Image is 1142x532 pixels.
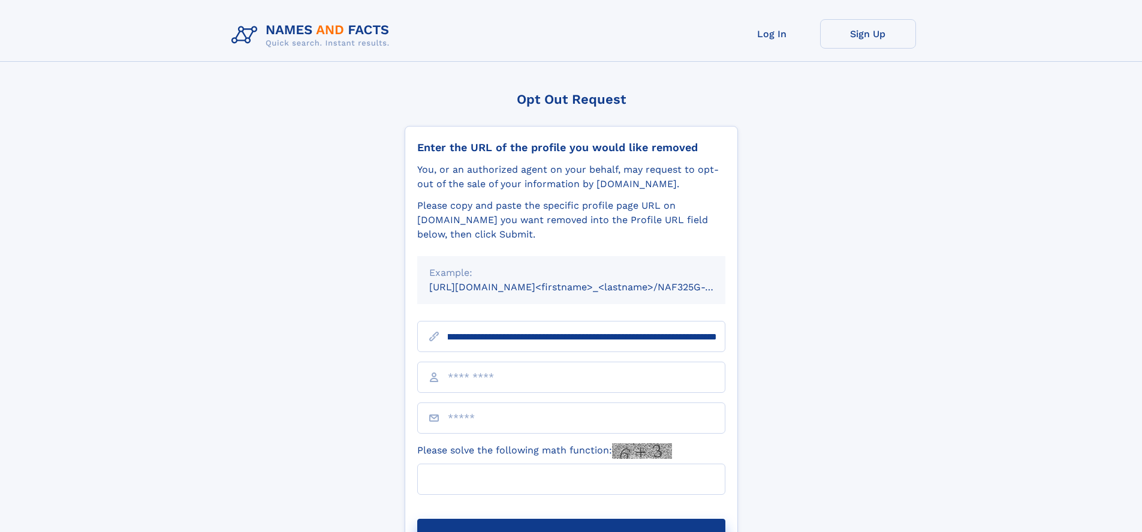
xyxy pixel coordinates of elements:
[417,199,725,242] div: Please copy and paste the specific profile page URL on [DOMAIN_NAME] you want removed into the Pr...
[429,281,748,293] small: [URL][DOMAIN_NAME]<firstname>_<lastname>/NAF325G-xxxxxxxx
[724,19,820,49] a: Log In
[417,163,725,191] div: You, or an authorized agent on your behalf, may request to opt-out of the sale of your informatio...
[417,141,725,154] div: Enter the URL of the profile you would like removed
[417,443,672,459] label: Please solve the following math function:
[405,92,738,107] div: Opt Out Request
[227,19,399,52] img: Logo Names and Facts
[820,19,916,49] a: Sign Up
[429,266,713,280] div: Example:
